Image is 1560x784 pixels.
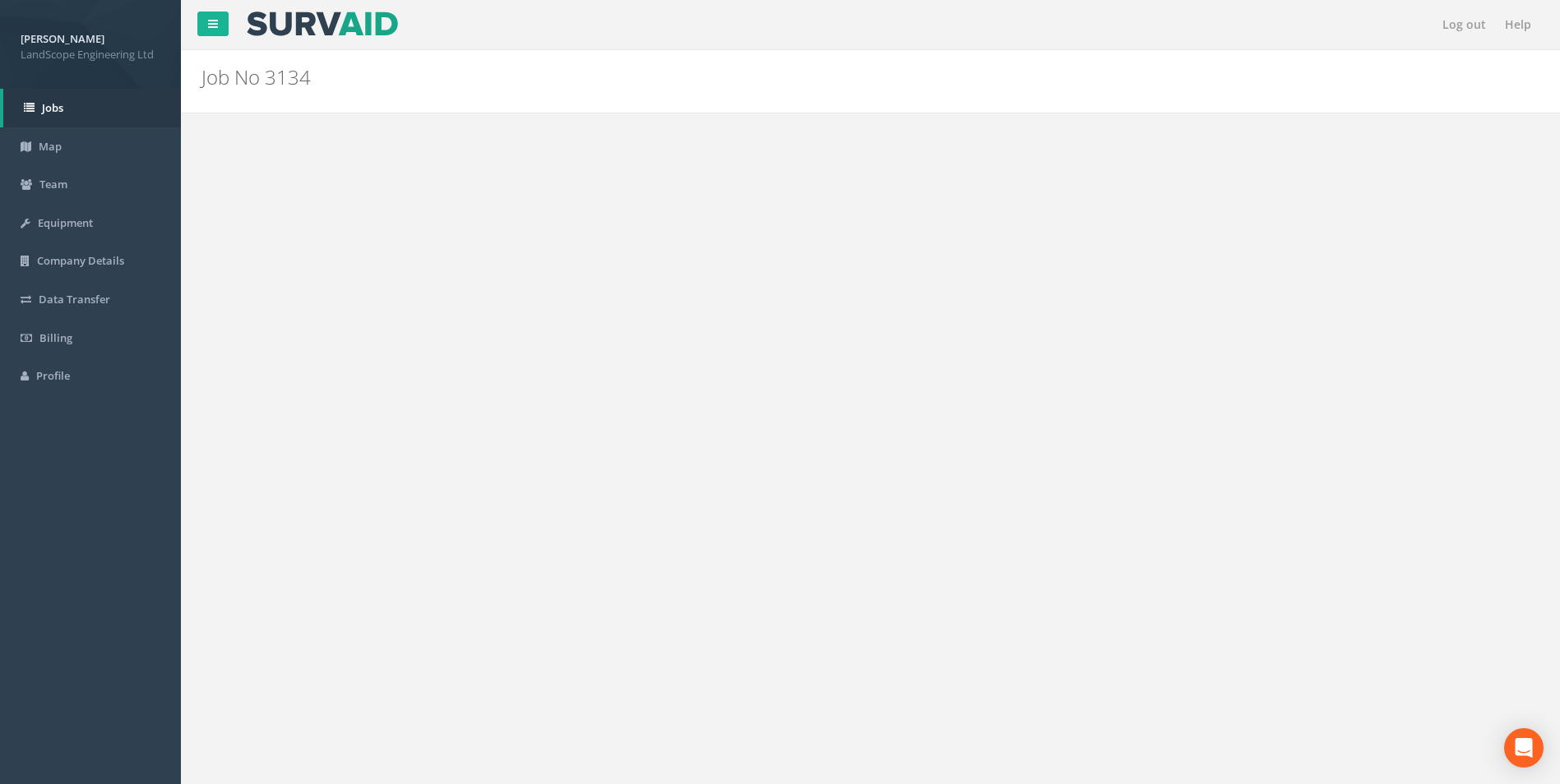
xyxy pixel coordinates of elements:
[21,27,160,62] a: [PERSON_NAME] LandScope Engineering Ltd
[39,330,72,345] span: Billing
[201,67,1312,88] h2: Job No 3134
[3,89,181,127] a: Jobs
[39,139,62,154] span: Map
[1504,728,1544,768] div: Open Intercom Messenger
[36,368,70,383] span: Profile
[38,215,93,230] span: Equipment
[39,177,67,191] span: Team
[37,253,124,268] span: Company Details
[42,100,63,115] span: Jobs
[21,47,160,62] span: LandScope Engineering Ltd
[39,292,110,307] span: Data Transfer
[21,31,104,46] strong: [PERSON_NAME]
